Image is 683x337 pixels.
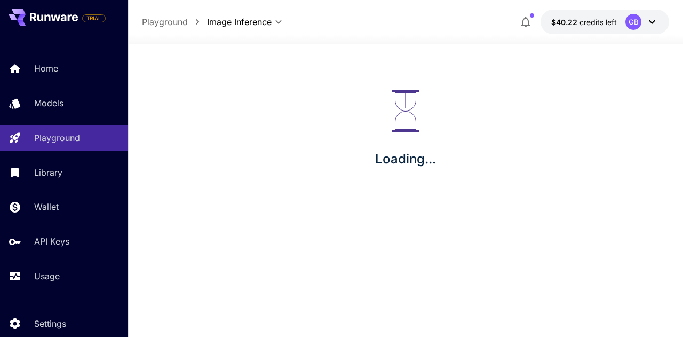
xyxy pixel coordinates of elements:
p: Wallet [34,200,59,213]
span: Add your payment card to enable full platform functionality. [82,12,106,25]
p: Loading... [375,150,436,169]
a: Playground [142,15,188,28]
span: $40.22 [551,18,579,27]
p: Usage [34,270,60,283]
p: Models [34,97,63,109]
p: Playground [34,131,80,144]
button: $40.21877GB [541,10,669,34]
div: GB [625,14,641,30]
p: Home [34,62,58,75]
span: Image Inference [207,15,272,28]
p: Library [34,166,62,179]
span: credits left [579,18,617,27]
nav: breadcrumb [142,15,207,28]
p: Settings [34,317,66,330]
span: TRIAL [83,14,105,22]
p: API Keys [34,235,69,248]
div: $40.21877 [551,17,617,28]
